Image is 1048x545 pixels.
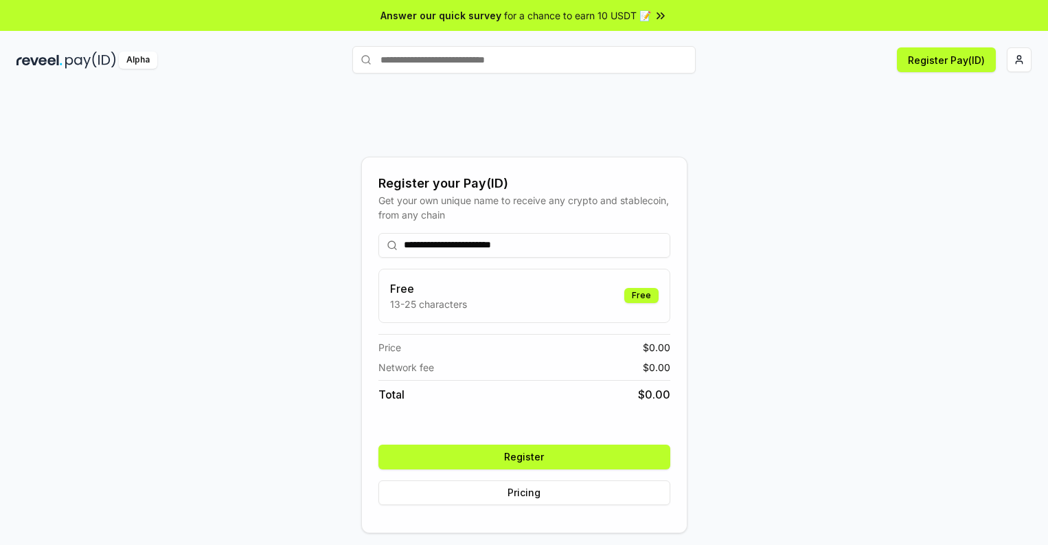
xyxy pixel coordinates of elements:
[119,52,157,69] div: Alpha
[378,445,670,469] button: Register
[16,52,62,69] img: reveel_dark
[390,280,467,297] h3: Free
[65,52,116,69] img: pay_id
[378,386,405,403] span: Total
[378,340,401,355] span: Price
[390,297,467,311] p: 13-25 characters
[504,8,651,23] span: for a chance to earn 10 USDT 📝
[643,360,670,375] span: $ 0.00
[624,288,659,303] div: Free
[380,8,501,23] span: Answer our quick survey
[643,340,670,355] span: $ 0.00
[897,47,996,72] button: Register Pay(ID)
[378,193,670,222] div: Get your own unique name to receive any crypto and stablecoin, from any chain
[378,480,670,505] button: Pricing
[638,386,670,403] span: $ 0.00
[378,174,670,193] div: Register your Pay(ID)
[378,360,434,375] span: Network fee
